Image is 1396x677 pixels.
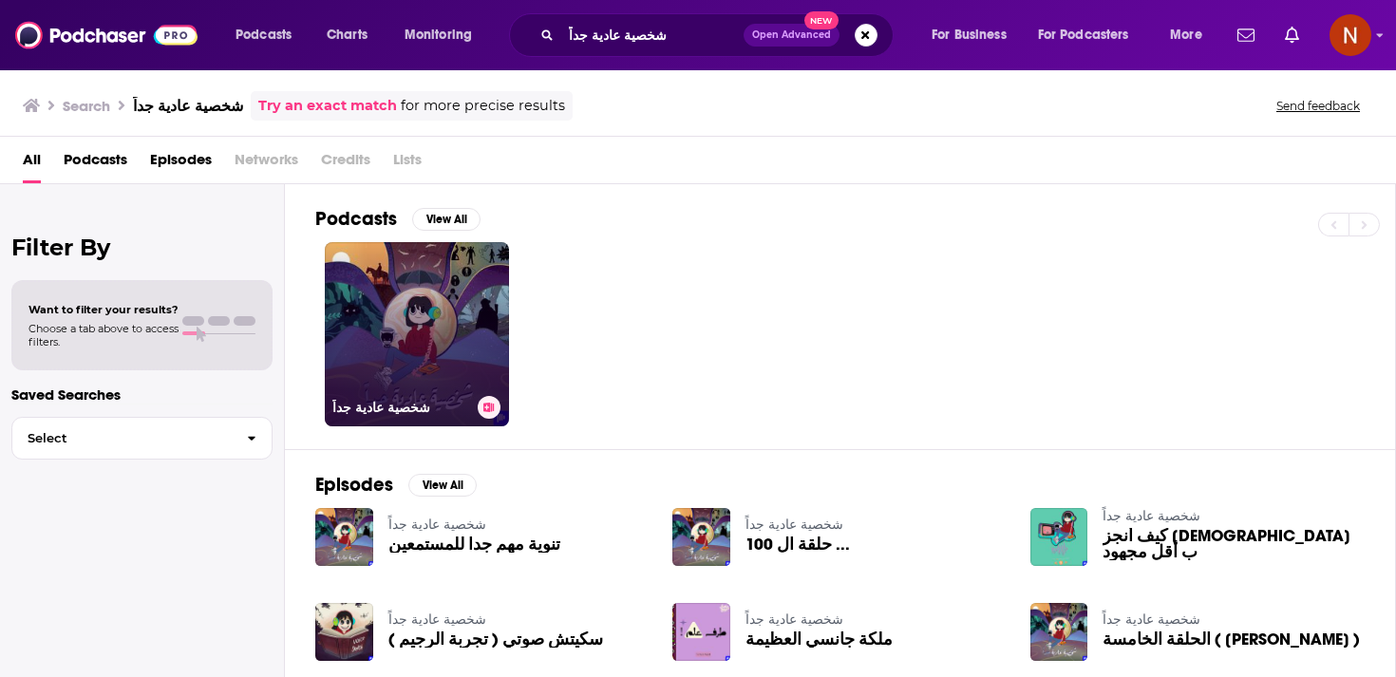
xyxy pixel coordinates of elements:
[327,22,368,48] span: Charts
[391,20,497,50] button: open menu
[401,95,565,117] span: for more precise results
[1103,631,1360,648] span: الحلقة الخامسة ( [PERSON_NAME] )
[408,474,477,497] button: View All
[315,207,481,231] a: PodcastsView All
[744,24,839,47] button: Open AdvancedNew
[1330,14,1371,56] button: Show profile menu
[222,20,316,50] button: open menu
[133,97,243,115] h3: شخصية عادية جداً
[752,30,831,40] span: Open Advanced
[405,22,472,48] span: Monitoring
[235,144,298,183] span: Networks
[672,603,730,661] img: ملكة جانسي العظيمة
[315,473,477,497] a: EpisodesView All
[412,208,481,231] button: View All
[1170,22,1202,48] span: More
[1030,603,1088,661] img: الحلقة الخامسة ( ديلي توك )
[918,20,1030,50] button: open menu
[388,611,486,628] a: شخصية عادية جداً
[321,144,370,183] span: Credits
[1026,20,1157,50] button: open menu
[745,611,843,628] a: شخصية عادية جداً
[527,13,912,57] div: Search podcasts, credits, & more...
[745,631,893,648] a: ملكة جانسي العظيمة
[388,536,560,553] a: تنوية مهم جداً للمستمعين
[11,417,273,460] button: Select
[1038,22,1129,48] span: For Podcasters
[150,144,212,183] a: Episodes
[63,97,110,115] h3: Search
[64,144,127,183] a: Podcasts
[325,242,509,426] a: شخصية عادية جداً
[314,20,379,50] a: Charts
[258,95,397,117] a: Try an exact match
[11,386,273,404] p: Saved Searches
[804,11,839,29] span: New
[561,20,744,50] input: Search podcasts, credits, & more...
[1103,631,1360,648] a: الحلقة الخامسة ( ديلي توك )
[23,144,41,183] a: All
[1330,14,1371,56] img: User Profile
[236,22,292,48] span: Podcasts
[28,322,179,348] span: Choose a tab above to access filters.
[12,432,232,444] span: Select
[1157,20,1226,50] button: open menu
[28,303,179,316] span: Want to filter your results?
[315,603,373,661] img: سكيتش صوتي ( تجربة الرجيم )
[388,517,486,533] a: شخصية عادية جداً
[1277,19,1307,51] a: Show notifications dropdown
[745,517,843,533] a: شخصية عادية جداً
[745,536,850,553] a: حلقة ال 100 ...
[1103,508,1200,524] a: شخصية عادية جداً
[315,473,393,497] h2: Episodes
[11,234,273,261] h2: Filter By
[1030,508,1088,566] img: كيف أنجز المهام ب أقل مجهود
[393,144,422,183] span: Lists
[315,207,397,231] h2: Podcasts
[332,400,470,416] h3: شخصية عادية جداً
[1103,528,1365,560] span: كيف أنجز [DEMOGRAPHIC_DATA] ب أقل مجهود
[15,17,198,53] img: Podchaser - Follow, Share and Rate Podcasts
[1103,611,1200,628] a: شخصية عادية جداً
[388,631,603,648] a: سكيتش صوتي ( تجربة الرجيم )
[1271,98,1366,114] button: Send feedback
[1230,19,1262,51] a: Show notifications dropdown
[672,508,730,566] img: حلقة ال 100 ...
[1103,528,1365,560] a: كيف أنجز المهام ب أقل مجهود
[315,508,373,566] img: تنوية مهم جداً للمستمعين
[932,22,1007,48] span: For Business
[1330,14,1371,56] span: Logged in as AdelNBM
